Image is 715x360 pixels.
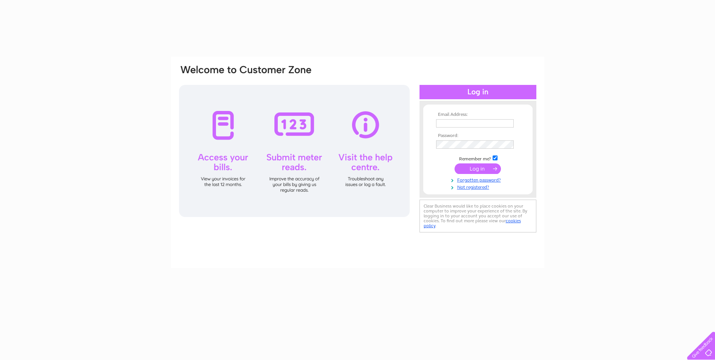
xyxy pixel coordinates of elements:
[434,154,522,162] td: Remember me?
[424,218,521,228] a: cookies policy
[434,112,522,117] th: Email Address:
[436,183,522,190] a: Not registered?
[420,200,536,232] div: Clear Business would like to place cookies on your computer to improve your experience of the sit...
[436,176,522,183] a: Forgotten password?
[455,163,501,174] input: Submit
[434,133,522,138] th: Password:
